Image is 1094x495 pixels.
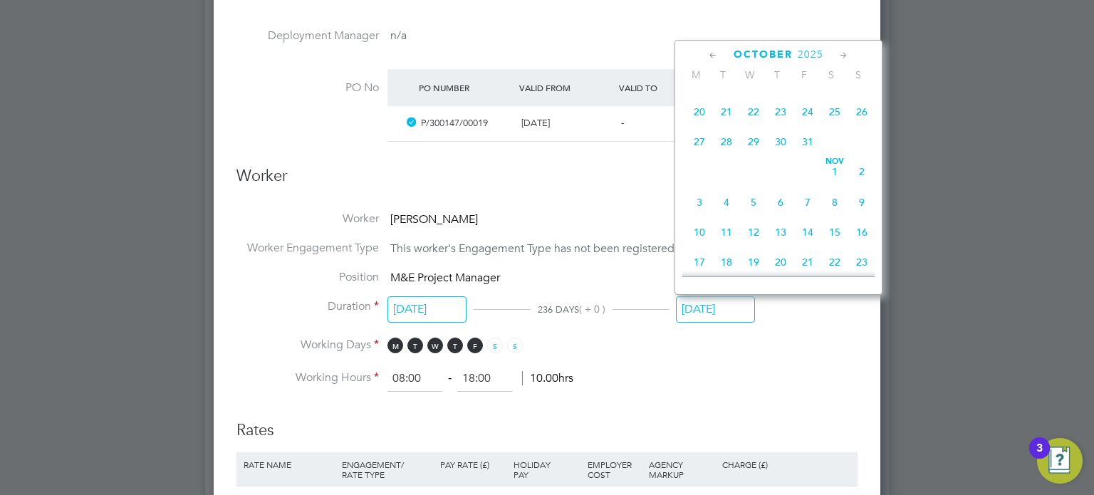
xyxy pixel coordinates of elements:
span: 5 [740,189,767,216]
span: 27 [686,128,713,155]
span: 14 [794,219,821,246]
div: Valid To [615,75,715,100]
span: 28 [713,128,740,155]
span: [PERSON_NAME] [390,212,478,226]
div: Holiday Pay [510,452,583,486]
span: 2025 [798,48,823,61]
span: 13 [767,219,794,246]
div: - [615,112,715,135]
span: 12 [740,219,767,246]
span: F [791,68,818,81]
span: 30 [767,128,794,155]
h3: Worker [236,166,858,198]
span: October [734,48,793,61]
span: 8 [821,189,848,216]
input: Select one [387,296,467,323]
span: n/a [390,28,407,43]
label: Deployment Manager [236,28,379,43]
input: 17:00 [457,366,512,392]
span: 11 [713,219,740,246]
span: 31 [794,128,821,155]
label: Worker Engagement Type [236,241,379,256]
span: 23 [767,98,794,125]
h3: Rates [236,406,858,441]
input: Select one [676,296,755,323]
span: 10 [686,219,713,246]
label: Working Hours [236,370,379,385]
label: Duration [236,299,379,314]
span: 16 [848,219,875,246]
span: 18 [713,249,740,276]
span: 10.00hrs [522,371,573,385]
span: W [736,68,764,81]
label: Worker [236,212,379,226]
span: 17 [686,249,713,276]
span: 19 [740,249,767,276]
input: 08:00 [387,366,442,392]
span: T [447,338,463,353]
span: 20 [686,98,713,125]
div: [DATE] [516,112,615,135]
span: 4 [713,189,740,216]
span: 1 [821,158,848,185]
span: 25 [821,98,848,125]
div: PO Number [415,75,515,100]
span: Nov [821,158,848,165]
span: S [818,68,845,81]
label: Position [236,270,379,285]
span: 20 [767,249,794,276]
label: Working Days [236,338,379,353]
span: 7 [794,189,821,216]
span: S [507,338,523,353]
button: Open Resource Center, 3 new notifications [1037,438,1083,484]
span: 29 [740,128,767,155]
div: Rate Name [240,452,338,476]
span: S [487,338,503,353]
span: 21 [713,98,740,125]
span: ( + 0 ) [579,303,605,316]
div: Valid From [516,75,615,100]
span: 9 [848,189,875,216]
div: P/300147/00019 [415,112,515,135]
span: M&E Project Manager [390,271,500,285]
span: M [682,68,709,81]
span: 22 [821,249,848,276]
span: F [467,338,483,353]
div: Employer Cost [584,452,645,486]
div: Engagement/ Rate Type [338,452,437,486]
span: 21 [794,249,821,276]
div: Pay Rate (£) [437,452,510,476]
div: Agency Markup [645,452,719,486]
span: 236 DAYS [538,303,579,316]
span: T [709,68,736,81]
span: 3 [686,189,713,216]
span: ‐ [445,371,454,385]
span: T [764,68,791,81]
label: PO No [236,80,379,95]
span: T [407,338,423,353]
span: M [387,338,403,353]
span: 15 [821,219,848,246]
span: 23 [848,249,875,276]
span: 22 [740,98,767,125]
div: 3 [1036,448,1043,467]
span: 24 [794,98,821,125]
span: S [845,68,872,81]
span: 26 [848,98,875,125]
span: 2 [848,158,875,185]
span: W [427,338,443,353]
span: This worker's Engagement Type has not been registered by its Agency. [390,241,748,256]
span: 6 [767,189,794,216]
div: Charge (£) [719,452,805,476]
